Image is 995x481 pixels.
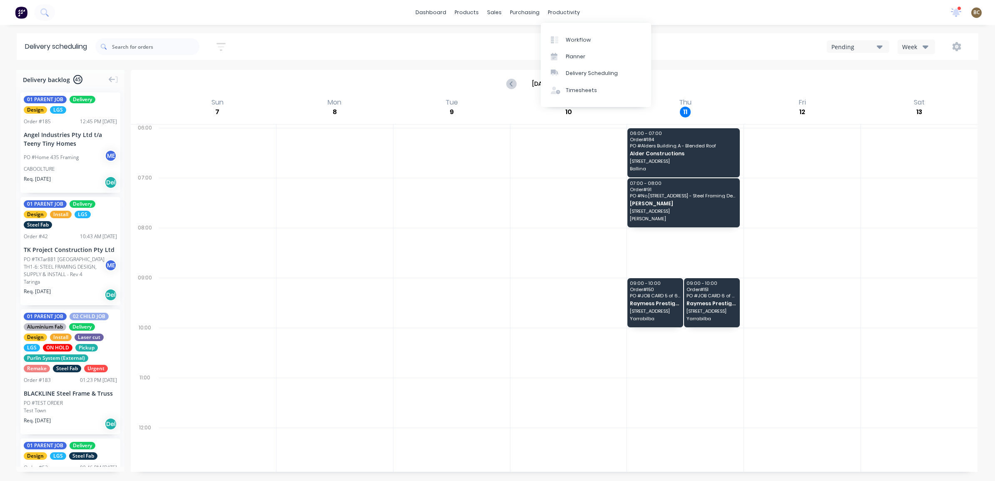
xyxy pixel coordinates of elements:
[15,6,27,19] img: Factory
[24,442,67,449] span: 01 PARENT JOB
[24,389,117,398] div: BLACKLINE Steel Frame & Truss
[630,201,736,206] span: [PERSON_NAME]
[50,211,72,218] span: Install
[630,159,736,164] span: [STREET_ADDRESS]
[104,259,117,272] div: M E
[23,75,70,84] span: Delivery backlog
[630,287,681,292] span: Order # 150
[24,313,67,320] span: 01 PARENT JOB
[24,464,48,471] div: Order # 52
[566,53,585,60] div: Planner
[566,70,618,77] div: Delivery Scheduling
[630,216,736,221] span: [PERSON_NAME]
[630,293,681,298] span: PO # JOB CARD 5 of 6 - UPPER STRUCTURAL STEEL
[630,209,736,214] span: [STREET_ADDRESS]
[80,464,117,471] div: 09:46 PM [DATE]
[687,309,737,314] span: [STREET_ADDRESS]
[24,354,88,362] span: Purlin System (External)
[411,6,450,19] a: dashboard
[541,31,651,48] a: Workflow
[131,123,159,173] div: 06:00
[630,151,736,156] span: Alder Constructions
[24,165,117,173] div: CABOOLTURE
[973,9,980,16] span: BC
[43,344,72,351] span: ON HOLD
[566,87,597,94] div: Timesheets
[131,273,159,323] div: 09:00
[329,107,340,117] div: 8
[24,106,47,114] span: Design
[70,442,95,449] span: Delivery
[544,6,584,19] div: productivity
[630,309,681,314] span: [STREET_ADDRESS]
[84,365,108,372] span: Urgent
[70,96,95,103] span: Delivery
[24,118,51,125] div: Order # 185
[69,323,95,331] span: Delivery
[131,223,159,273] div: 08:00
[687,316,737,321] span: Yarrabilba
[831,42,877,51] div: Pending
[450,6,483,19] div: products
[680,107,691,117] div: 11
[50,334,72,341] span: Install
[24,245,117,254] div: TK Project Construction Pty Ltd
[70,200,95,208] span: Delivery
[24,130,117,148] div: Angel Industries Pty Ltd t/a Teeny Tiny Homes
[131,323,159,373] div: 10:00
[566,36,591,44] div: Workflow
[112,38,199,55] input: Search for orders
[687,301,737,306] span: Raymess Prestige Builders Pty Ltd
[24,399,63,407] div: PO #TEST ORDER
[24,376,51,384] div: Order # 183
[687,281,737,286] span: 09:00 - 10:00
[687,293,737,298] span: PO # JOB CARD 6 of 6 - ROOF TRUSSES
[630,281,681,286] span: 09:00 - 10:00
[24,365,50,372] span: Remake
[24,288,51,295] span: Req. [DATE]
[630,143,736,148] span: PO # Alders Building A - Blended Roof
[131,373,159,423] div: 11:00
[75,344,98,351] span: Pickup
[911,98,927,107] div: Sat
[131,423,159,473] div: 12:00
[797,107,808,117] div: 12
[75,334,104,341] span: Laser cut
[914,107,925,117] div: 13
[24,256,107,278] div: PO #TKTar881 [GEOGRAPHIC_DATA] TH1-6: STEEL FRAMING DESIGN, SUPPLY & INSTALL - Rev 4
[131,173,159,223] div: 07:00
[630,137,736,142] span: Order # 184
[541,82,651,99] a: Timesheets
[483,6,506,19] div: sales
[24,407,117,414] div: Test Town
[24,221,52,229] span: Steel Fab
[24,154,79,161] div: PO #Home 435 Framing
[24,417,51,424] span: Req. [DATE]
[630,166,736,171] span: Ballina
[104,418,117,430] div: Del
[687,287,737,292] span: Order # 151
[24,211,47,218] span: Design
[630,181,736,186] span: 07:00 - 08:00
[902,42,926,51] div: Week
[827,40,889,53] button: Pending
[443,98,460,107] div: Tue
[630,187,736,192] span: Order # 91
[24,278,117,286] div: Taringa
[104,289,117,301] div: Del
[630,301,681,306] span: Raymess Prestige Builders Pty Ltd
[24,96,67,103] span: 01 PARENT JOB
[446,107,457,117] div: 9
[80,118,117,125] div: 12:45 PM [DATE]
[898,40,935,54] button: Week
[53,365,81,372] span: Steel Fab
[24,323,66,331] span: Aluminium Fab
[73,75,82,84] span: 45
[17,33,95,60] div: Delivery scheduling
[796,98,808,107] div: Fri
[630,193,736,198] span: PO # No.[STREET_ADDRESS] - Steel Framing Design & Supply - Rev 2
[209,98,226,107] div: Sun
[541,65,651,82] a: Delivery Scheduling
[104,150,117,162] div: M E
[630,316,681,321] span: Yarrabilba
